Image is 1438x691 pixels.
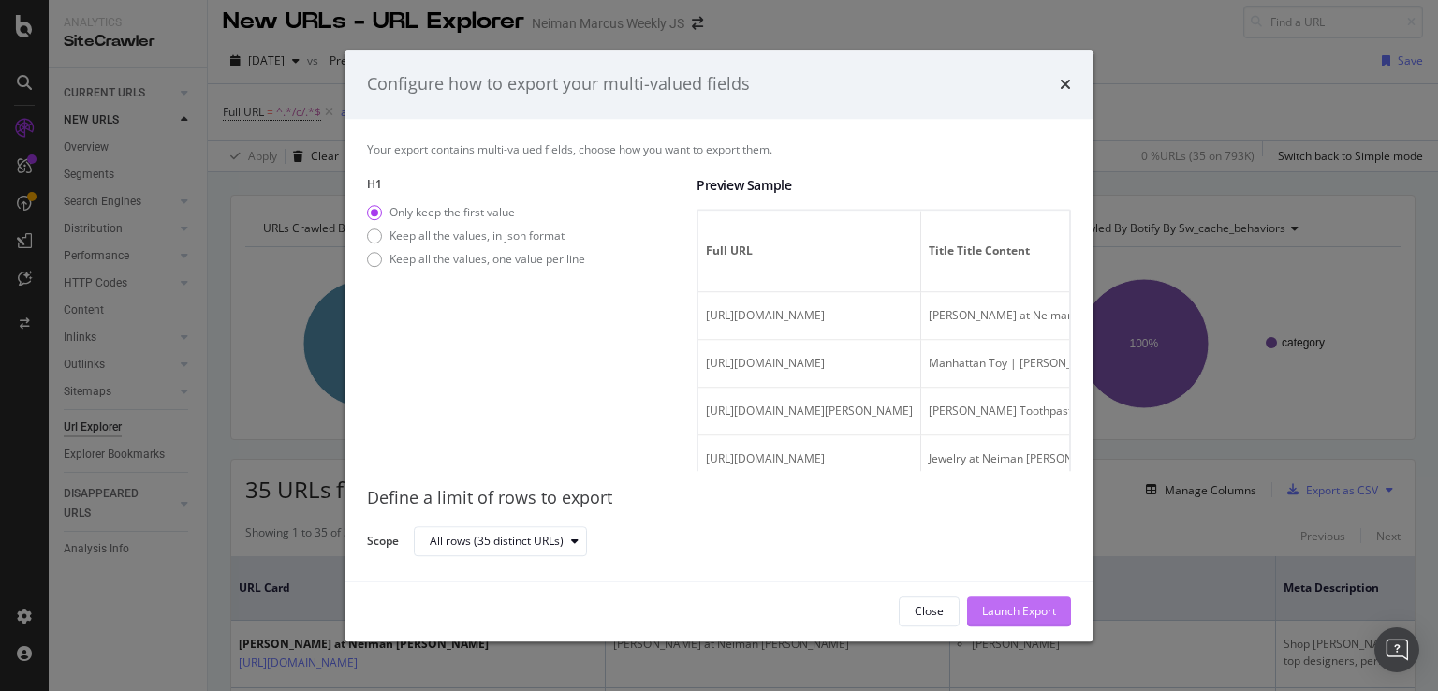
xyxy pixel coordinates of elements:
[982,603,1056,619] div: Launch Export
[1060,72,1071,96] div: times
[706,403,913,419] span: https://www.neimanmarcus.com/c/designers-marvis-cat72680749
[706,355,825,371] span: https://www.neimanmarcus.com/c/designers-manhattan-toy-cat82640745
[929,243,1376,259] span: Title Title Content
[414,526,587,556] button: All rows (35 distinct URLs)
[921,340,1389,388] td: Manhattan Toy | [PERSON_NAME] [PERSON_NAME]
[430,536,564,547] div: All rows (35 distinct URLs)
[921,435,1389,483] td: Jewelry at Neiman [PERSON_NAME]
[921,388,1389,435] td: [PERSON_NAME] Toothpaste at Neiman [PERSON_NAME]
[367,533,399,553] label: Scope
[921,292,1389,340] td: [PERSON_NAME] at Neiman [PERSON_NAME]
[706,450,825,466] span: https://www.neimanmarcus.com/c/womens-jewelry-cat1755797630
[706,243,908,259] span: Full URL
[389,251,585,267] div: Keep all the values, one value per line
[389,204,515,220] div: Only keep the first value
[367,204,585,220] div: Only keep the first value
[915,603,944,619] div: Close
[706,307,825,323] span: https://www.neimanmarcus.com/c/designers-alexandre-de-paris-cat85140746
[1374,627,1419,672] div: Open Intercom Messenger
[967,596,1071,626] button: Launch Export
[367,228,585,243] div: Keep all the values, in json format
[697,176,1071,195] div: Preview Sample
[367,72,750,96] div: Configure how to export your multi-valued fields
[345,50,1093,641] div: modal
[367,176,682,192] label: H1
[367,141,1071,157] div: Your export contains multi-valued fields, choose how you want to export them.
[389,228,565,243] div: Keep all the values, in json format
[367,486,1071,510] div: Define a limit of rows to export
[899,596,960,626] button: Close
